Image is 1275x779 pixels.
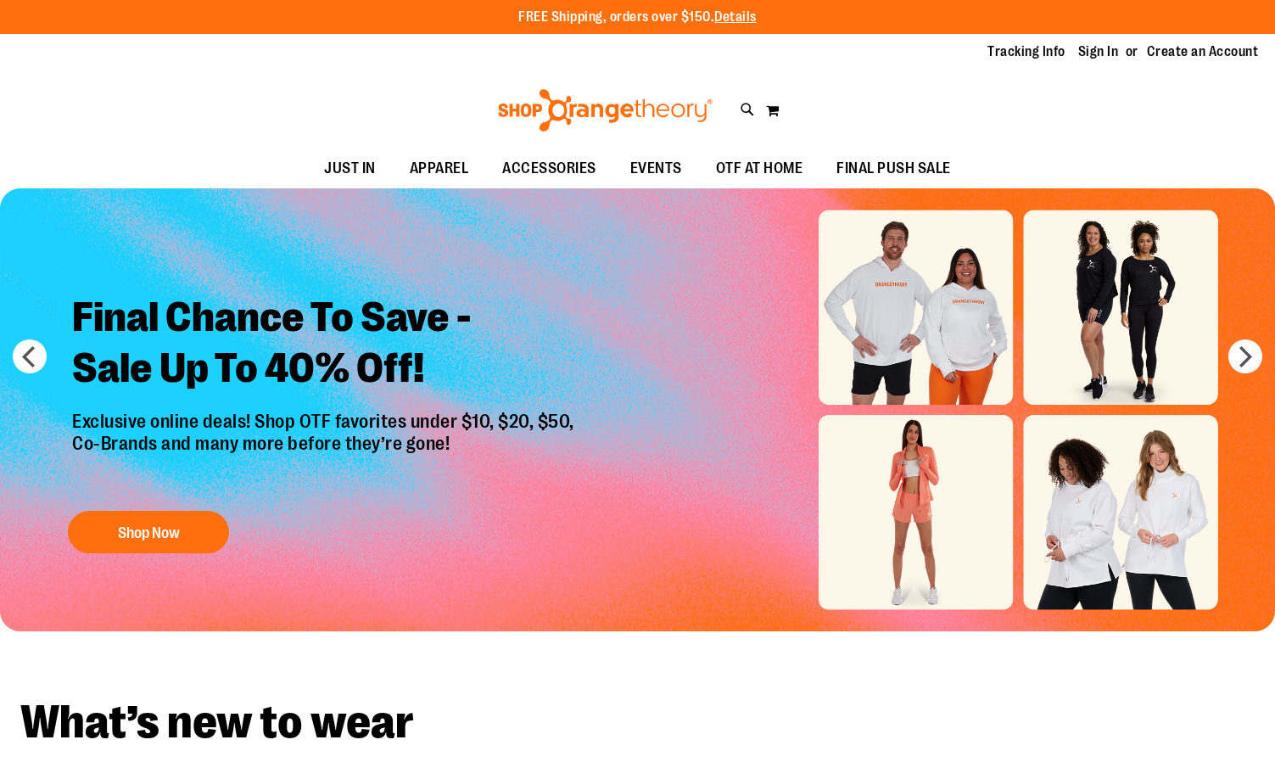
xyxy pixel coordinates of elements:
a: OTF AT HOME [699,149,820,188]
h2: What’s new to wear [20,699,1255,746]
a: ACCESSORIES [485,149,613,188]
a: JUST IN [307,149,393,188]
a: Final Chance To Save -Sale Up To 40% Off! Exclusive online deals! Shop OTF favorites under $10, $... [59,279,591,562]
p: FREE Shipping, orders over $150. [518,8,757,27]
button: Shop Now [68,511,229,553]
a: FINAL PUSH SALE [819,149,968,188]
span: APPAREL [410,149,469,188]
a: EVENTS [613,149,699,188]
span: JUST IN [324,149,376,188]
a: Details [714,9,757,25]
a: Create an Account [1147,42,1259,61]
img: Shop Orangetheory [495,89,715,132]
span: EVENTS [630,149,682,188]
h2: Final Chance To Save - Sale Up To 40% Off! [59,279,591,411]
button: next [1228,339,1262,373]
a: Tracking Info [987,42,1065,61]
a: APPAREL [393,149,486,188]
span: OTF AT HOME [716,149,803,188]
button: prev [13,339,47,373]
span: ACCESSORIES [502,149,596,188]
p: Exclusive online deals! Shop OTF favorites under $10, $20, $50, Co-Brands and many more before th... [59,411,591,494]
a: Sign In [1078,42,1119,61]
span: FINAL PUSH SALE [836,149,951,188]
